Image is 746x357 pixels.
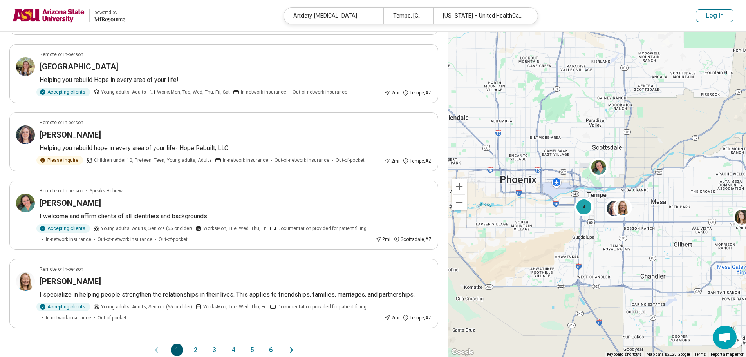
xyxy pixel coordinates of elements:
[101,303,192,310] span: Young adults, Adults, Seniors (65 or older)
[13,6,125,25] a: Arizona State Universitypowered by
[241,89,286,96] span: In-network insurance
[208,344,221,356] button: 3
[36,88,90,96] div: Accepting clients
[40,61,118,72] h3: [GEOGRAPHIC_DATA]
[40,187,83,194] p: Remote or In-person
[40,276,101,287] h3: [PERSON_NAME]
[40,266,83,273] p: Remote or In-person
[46,314,91,321] span: In-network insurance
[90,187,123,194] span: Speaks Hebrew
[336,157,365,164] span: Out-of-pocket
[94,157,212,164] span: Children under 10, Preteen, Teen, Young adults, Adults
[246,344,258,356] button: 5
[394,236,432,243] div: Scottsdale , AZ
[403,89,432,96] div: Tempe , AZ
[403,158,432,165] div: Tempe , AZ
[203,225,267,232] span: Works Mon, Tue, Wed, Thu, Fri
[13,6,85,25] img: Arizona State University
[40,129,101,140] h3: [PERSON_NAME]
[40,119,83,126] p: Remote or In-person
[711,352,744,357] a: Report a map error
[284,8,383,24] div: Anxiety, [MEDICAL_DATA]
[452,179,467,194] button: Zoom in
[159,236,188,243] span: Out-of-pocket
[452,195,467,210] button: Zoom out
[152,344,161,356] button: Previous page
[157,89,230,96] span: Works Mon, Tue, Wed, Thu, Fri, Sat
[287,344,296,356] button: Next page
[171,344,183,356] button: 1
[695,352,706,357] a: Terms
[40,212,432,221] p: I welcome and affirm clients of all identities and backgrounds.
[384,89,399,96] div: 2 mi
[278,303,367,310] span: Documentation provided for patient filling
[98,236,152,243] span: Out-of-network insurance
[375,236,390,243] div: 2 mi
[647,352,690,357] span: Map data ©2025 Google
[403,314,432,321] div: Tempe , AZ
[46,236,91,243] span: In-network insurance
[94,9,125,16] div: powered by
[384,158,399,165] div: 2 mi
[98,314,126,321] span: Out-of-pocket
[713,326,737,349] a: Open chat
[265,344,277,356] button: 6
[36,303,90,311] div: Accepting clients
[384,314,399,321] div: 2 mi
[293,89,347,96] span: Out-of-network insurance
[203,303,267,310] span: Works Mon, Tue, Wed, Thu, Fri
[227,344,240,356] button: 4
[40,75,432,85] p: Helping you rebuild Hope in every area of your life!
[696,9,733,22] button: Log In
[36,156,83,165] div: Please inquire
[101,225,192,232] span: Young adults, Adults, Seniors (65 or older)
[190,344,202,356] button: 2
[223,157,268,164] span: In-network insurance
[433,8,533,24] div: [US_STATE] – United HealthCare Student Resources
[40,198,101,208] h3: [PERSON_NAME]
[40,290,432,299] p: I specialize in helping people strengthen the relationships in their lives. This applies to frien...
[36,224,90,233] div: Accepting clients
[574,198,593,216] div: 4
[383,8,433,24] div: Tempe, [GEOGRAPHIC_DATA]
[40,51,83,58] p: Remote or In-person
[101,89,146,96] span: Young adults, Adults
[278,225,367,232] span: Documentation provided for patient filling
[40,143,432,153] p: Helping you rebuild hope in every area of your life- Hope Rebuilt, LLC
[275,157,329,164] span: Out-of-network insurance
